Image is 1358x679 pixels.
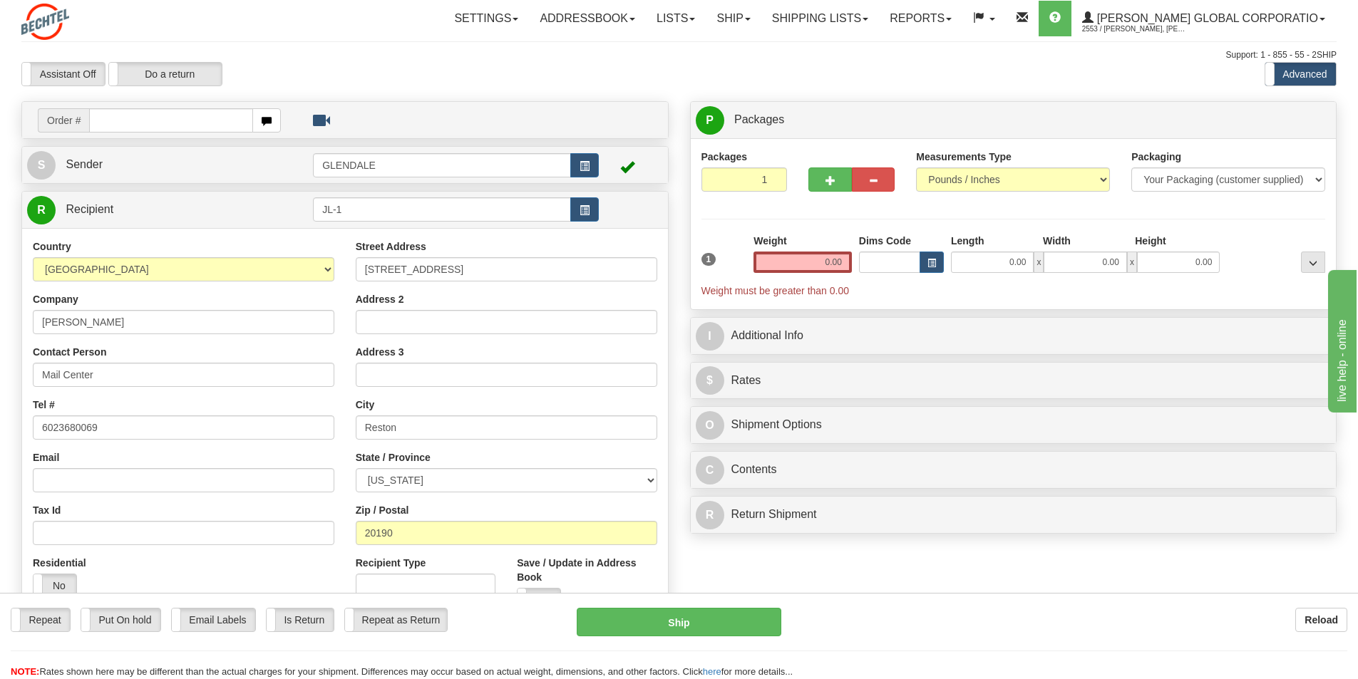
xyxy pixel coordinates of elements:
span: 2553 / [PERSON_NAME], [PERSON_NAME] [1082,22,1189,36]
label: No [34,574,76,597]
label: Weight [753,234,786,248]
iframe: chat widget [1325,266,1357,412]
label: Residential [33,556,86,570]
span: x [1127,252,1137,273]
label: City [356,398,374,412]
a: Reports [879,1,962,36]
span: [PERSON_NAME] Global Corporatio [1094,12,1318,24]
label: Height [1135,234,1166,248]
button: Reload [1295,608,1347,632]
button: Ship [577,608,781,636]
b: Reload [1305,614,1338,626]
label: Dims Code [859,234,911,248]
span: Packages [734,113,784,125]
span: C [696,456,724,484]
label: Tel # [33,398,55,412]
img: logo2553.jpg [21,4,69,40]
label: Packages [701,150,748,164]
label: Repeat [11,608,70,631]
label: Put On hold [81,608,160,631]
a: $Rates [696,366,1332,395]
a: Lists [646,1,706,36]
a: CContents [696,455,1332,484]
label: Contact Person [33,345,106,359]
span: NOTE: [11,666,39,677]
label: Measurements Type [916,150,1012,164]
a: here [703,666,721,677]
label: Company [33,292,78,306]
label: Address 3 [356,345,404,359]
label: Address 2 [356,292,404,306]
span: Order # [38,108,89,133]
label: Tax Id [33,503,61,517]
a: Shipping lists [761,1,879,36]
span: S [27,151,56,180]
span: $ [696,366,724,395]
span: R [27,196,56,224]
label: Email [33,450,59,465]
a: Settings [443,1,529,36]
input: Recipient Id [313,197,571,222]
input: Enter a location [356,257,657,281]
label: Repeat as Return [345,608,447,631]
span: 1 [701,253,716,266]
div: ... [1301,252,1325,273]
label: Is Return [267,608,334,631]
label: Packaging [1131,150,1181,164]
a: OShipment Options [696,410,1332,440]
a: RReturn Shipment [696,500,1332,529]
div: live help - online [11,9,132,26]
input: Sender Id [313,153,571,177]
label: Advanced [1265,63,1336,85]
a: IAdditional Info [696,321,1332,351]
a: P Packages [696,105,1332,135]
span: Sender [66,158,103,170]
label: Recipient Type [356,556,426,570]
label: Street Address [356,239,426,254]
span: O [696,411,724,440]
label: Length [951,234,984,248]
label: Email Labels [172,608,255,631]
span: Weight must be greater than 0.00 [701,285,850,296]
a: R Recipient [27,195,282,224]
label: No [518,589,560,611]
span: I [696,322,724,351]
label: Do a return [109,63,222,85]
a: Addressbook [529,1,646,36]
label: Zip / Postal [356,503,409,517]
label: Country [33,239,71,254]
label: State / Province [356,450,431,465]
span: R [696,501,724,529]
label: Save / Update in Address Book [517,556,657,584]
span: x [1034,252,1044,273]
a: Ship [706,1,761,36]
span: P [696,106,724,135]
label: Assistant Off [22,63,105,85]
a: [PERSON_NAME] Global Corporatio 2553 / [PERSON_NAME], [PERSON_NAME] [1071,1,1336,36]
span: Recipient [66,203,113,215]
div: Support: 1 - 855 - 55 - 2SHIP [21,49,1337,61]
label: Width [1043,234,1071,248]
a: S Sender [27,150,313,180]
